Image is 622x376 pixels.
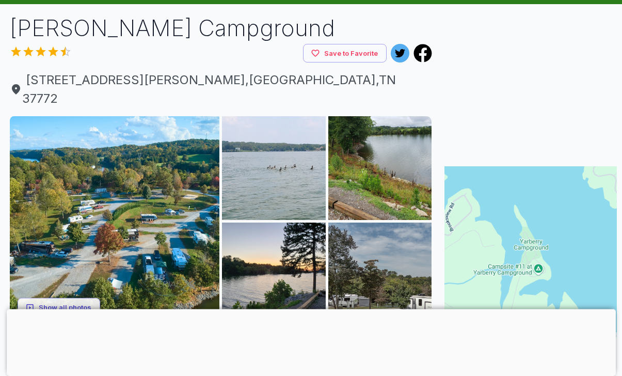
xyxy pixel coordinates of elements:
[222,223,326,326] img: AAcXr8qe2yy1ZGMFYidmzkLILGDTAvP7Xzpd9Tda91xCBkCUOhO3X16c4jv00IOvEva7Anygv6W8ZdgtSdxO0BCJ4VXD7ndnV...
[7,309,525,373] iframe: Advertisement
[444,12,614,142] iframe: Advertisement
[328,223,432,326] img: AAcXr8oSEuuBsMBBn1mbSQctDb5OQ95kawWyVmbjqLldxKmVGVXEilo02r2cClfQvVkzCbfGsLaRFYOR5YZfivutMXabt4Yf6...
[444,166,617,339] img: Map for Yarberry Campground
[10,116,220,326] img: AAcXr8reoWIOrY0u53RtXQ36gir-l9Gm3c1Rn8uXLha_sNkkIzH9OHWeVXfmgTHSdjTkBoOWhh2AeI2xPWM2rt0R--7LU-nil...
[328,116,432,220] img: AAcXr8pbC0nYvnug-AJW0EaEnnto5YeXjXtVFKzJbb0yVLWbd_kczzIUgPH0Icvl-KYO4ed8ecu301eCHbxUhQZWQ7j7otSnQ...
[10,71,432,108] span: [STREET_ADDRESS][PERSON_NAME] , [GEOGRAPHIC_DATA] , TN 37772
[10,71,432,108] a: [STREET_ADDRESS][PERSON_NAME],[GEOGRAPHIC_DATA],TN 37772
[18,298,100,317] button: Show all photos
[10,12,432,44] h1: [PERSON_NAME] Campground
[222,116,326,220] img: AAcXr8o8ZsUf5HNgWliLgykOa29e2KopMSx-4PPfhxuajfn6qYZExMFizlEKypawkcFJ_kf7ITvy8t0yeTJ4LqWubSbc-jk9W...
[303,44,387,63] button: Save to Favorite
